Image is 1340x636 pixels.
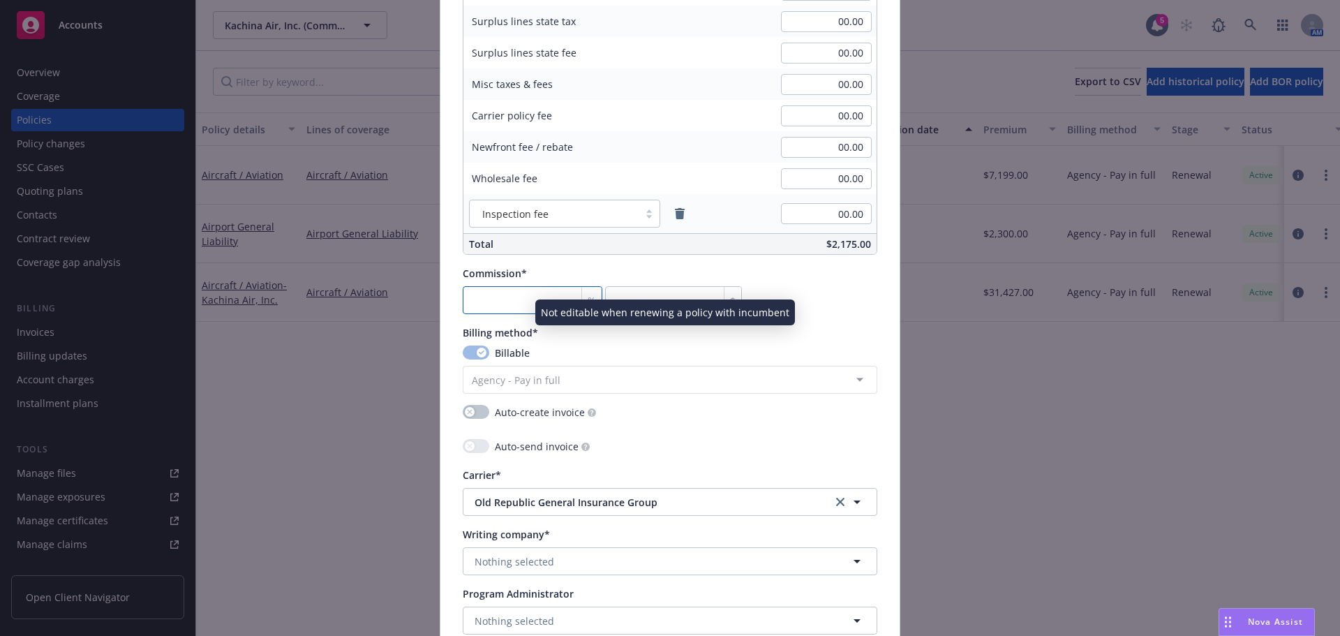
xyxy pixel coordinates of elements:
button: Nova Assist [1219,608,1315,636]
input: 0.00 [781,203,872,224]
input: 0.00 [781,168,872,189]
span: Surplus lines state tax [472,15,576,28]
a: clear selection [832,494,849,510]
div: Billable [463,346,877,360]
span: $2,175.00 [826,237,871,251]
input: 0.00 [781,74,872,95]
input: 0.00 [781,11,872,32]
span: Billing method* [463,326,538,339]
span: Old Republic General Insurance Group [475,495,811,510]
span: Auto-send invoice [495,439,579,454]
span: Wholesale fee [472,172,537,185]
span: Total [469,237,493,251]
input: 0.00 [781,105,872,126]
span: Inspection fee [477,207,632,221]
input: 0.00 [781,43,872,64]
input: 0.00 [781,137,872,158]
span: Nova Assist [1248,616,1303,628]
span: Commission* [463,267,527,280]
button: Old Republic General Insurance Groupclear selection [463,488,877,516]
span: Program Administrator [463,587,574,600]
span: Misc taxes & fees [472,77,553,91]
span: Writing company* [463,528,550,541]
span: Auto-create invoice [495,405,585,420]
button: Nothing selected [463,607,877,635]
span: Newfront fee / rebate [472,140,573,154]
span: Nothing selected [475,554,554,569]
a: remove [671,205,688,222]
span: Carrier* [463,468,501,482]
button: Nothing selected [463,547,877,575]
span: Surplus lines state fee [472,46,576,59]
span: Inspection fee [482,207,549,221]
div: Drag to move [1219,609,1237,635]
span: Carrier policy fee [472,109,552,122]
span: Nothing selected [475,614,554,628]
span: Billing method*BillableAgency - Pay in full [463,325,877,394]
